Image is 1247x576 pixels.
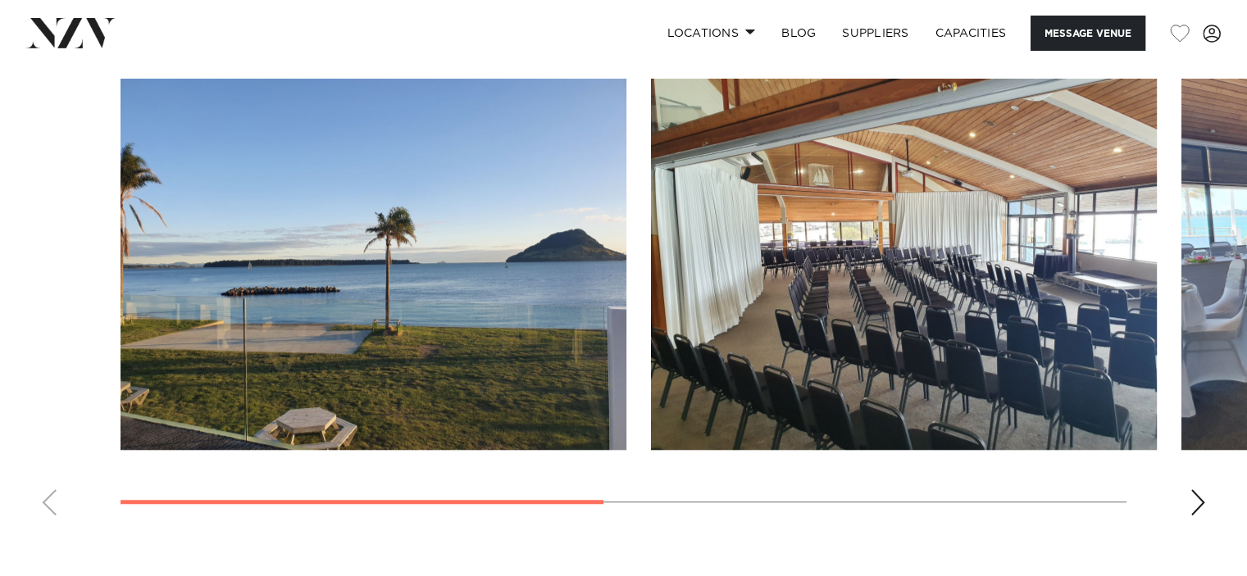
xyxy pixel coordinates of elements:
[922,16,1020,51] a: Capacities
[1031,16,1145,51] button: Message Venue
[651,79,1157,450] swiper-slide: 2 / 4
[768,16,829,51] a: BLOG
[26,18,116,48] img: nzv-logo.png
[121,79,626,450] swiper-slide: 1 / 4
[829,16,922,51] a: SUPPLIERS
[653,16,768,51] a: Locations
